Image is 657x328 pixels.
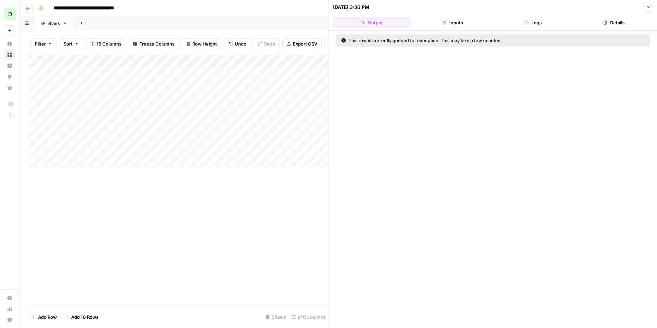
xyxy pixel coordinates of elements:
button: Export CSV [282,38,322,49]
span: Filter [35,40,46,47]
span: Add 10 Rows [71,314,99,320]
a: Opportunities [4,71,15,82]
a: Blank [35,16,73,30]
button: Row Height [182,38,221,49]
button: Help + Support [4,314,15,325]
span: Row Height [192,40,217,47]
button: Freeze Columns [129,38,179,49]
span: Add Row [38,314,57,320]
span: Sort [64,40,73,47]
span: Undo [235,40,246,47]
a: Usage [4,303,15,314]
button: Workspace: DG - DEMO [4,5,15,23]
span: Freeze Columns [139,40,175,47]
button: Sort [59,38,83,49]
button: Add Row [28,312,61,323]
button: Undo [224,38,251,49]
a: Insights [4,60,15,71]
div: Blank [48,20,60,27]
div: 8/15 Columns [289,312,328,323]
div: [DATE] 3:36 PM [333,4,369,11]
button: Output [333,17,411,28]
a: Your Data [4,82,15,93]
div: This row is currently queued for execution. This may take a few minutes. [341,37,573,44]
a: Browse [4,49,15,60]
button: Logs [494,17,572,28]
button: Details [575,17,653,28]
button: 15 Columns [86,38,126,49]
span: 15 Columns [96,40,121,47]
button: Filter [30,38,56,49]
a: Home [4,38,15,49]
a: Settings [4,292,15,303]
button: Redo [254,38,280,49]
div: 5 Rows [263,312,289,323]
span: D [8,10,12,18]
button: Add 10 Rows [61,312,103,323]
span: Export CSV [293,40,317,47]
button: Inputs [414,17,492,28]
span: Redo [264,40,275,47]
